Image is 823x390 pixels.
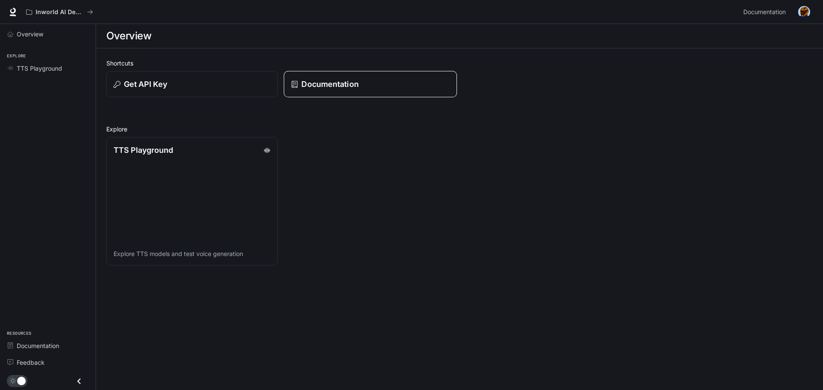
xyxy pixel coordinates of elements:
[3,61,92,76] a: TTS Playground
[114,250,270,258] p: Explore TTS models and test voice generation
[17,341,59,350] span: Documentation
[17,64,62,73] span: TTS Playground
[124,78,167,90] p: Get API Key
[743,7,786,18] span: Documentation
[284,71,457,98] a: Documentation
[17,376,26,385] span: Dark mode toggle
[106,125,813,134] h2: Explore
[69,372,89,390] button: Close drawer
[3,27,92,42] a: Overview
[798,6,810,18] img: User avatar
[17,358,45,367] span: Feedback
[22,3,97,21] button: All workspaces
[106,137,278,265] a: TTS PlaygroundExplore TTS models and test voice generation
[106,59,813,68] h2: Shortcuts
[3,355,92,370] a: Feedback
[740,3,792,21] a: Documentation
[3,338,92,353] a: Documentation
[106,27,151,45] h1: Overview
[114,144,173,156] p: TTS Playground
[17,30,43,39] span: Overview
[106,71,278,97] button: Get API Key
[301,78,358,90] p: Documentation
[796,3,813,21] button: User avatar
[36,9,84,16] p: Inworld AI Demos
